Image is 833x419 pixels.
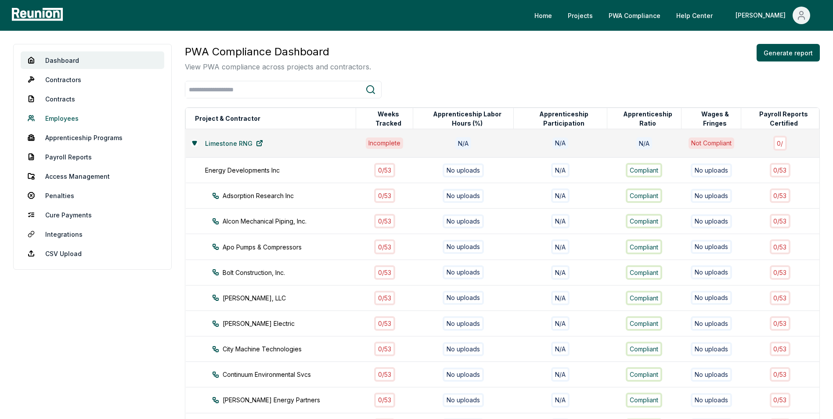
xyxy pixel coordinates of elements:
[212,242,372,252] div: Apo Pumps & Compressors
[749,110,819,127] button: Payroll Reports Certified
[770,214,791,228] div: 0 / 53
[551,163,570,177] div: N/A
[21,71,164,88] a: Contractors
[689,110,741,127] button: Wages & Fringes
[691,393,732,407] div: No uploads
[212,268,372,277] div: Bolt Construction, Inc.
[691,342,732,356] div: No uploads
[21,245,164,262] a: CSV Upload
[770,188,791,203] div: 0 / 53
[736,7,789,24] div: [PERSON_NAME]
[212,293,372,303] div: [PERSON_NAME], LLC
[626,265,662,280] div: Compliant
[185,61,371,72] p: View PWA compliance across projects and contractors.
[364,110,413,127] button: Weeks Tracked
[212,217,372,226] div: Alcon Mechanical Piping, Inc.
[691,240,732,254] div: No uploads
[374,214,395,228] div: 0 / 53
[455,137,471,149] div: N/A
[374,316,395,331] div: 0 / 53
[602,7,667,24] a: PWA Compliance
[551,291,570,305] div: N/A
[421,110,513,127] button: Apprenticeship Labor Hours (%)
[443,163,484,177] div: No uploads
[527,7,559,24] a: Home
[626,163,662,177] div: Compliant
[21,90,164,108] a: Contracts
[626,342,662,356] div: Compliant
[551,342,570,356] div: N/A
[551,316,570,331] div: N/A
[636,137,652,149] div: N/A
[443,265,484,279] div: No uploads
[212,370,372,379] div: Continuum Environmental Svcs
[21,51,164,69] a: Dashboard
[21,187,164,204] a: Penalties
[770,163,791,177] div: 0 / 53
[626,291,662,305] div: Compliant
[374,342,395,356] div: 0 / 53
[212,319,372,328] div: [PERSON_NAME] Electric
[198,134,270,152] a: Limestone RNG
[770,367,791,382] div: 0 / 53
[615,110,682,127] button: Apprenticeship Ratio
[626,316,662,331] div: Compliant
[551,239,570,254] div: N/A
[561,7,600,24] a: Projects
[374,239,395,254] div: 0 / 53
[193,110,262,127] button: Project & Contractor
[770,393,791,407] div: 0 / 53
[185,44,371,60] h3: PWA Compliance Dashboard
[770,342,791,356] div: 0 / 53
[366,137,403,149] div: Incomplete
[443,189,484,203] div: No uploads
[552,137,568,149] div: N/A
[551,265,570,280] div: N/A
[21,167,164,185] a: Access Management
[551,393,570,407] div: N/A
[626,214,662,228] div: Compliant
[691,316,732,330] div: No uploads
[773,136,787,150] div: 0 /
[691,265,732,279] div: No uploads
[770,316,791,331] div: 0 / 53
[21,225,164,243] a: Integrations
[691,291,732,305] div: No uploads
[770,265,791,280] div: 0 / 53
[443,342,484,356] div: No uploads
[770,291,791,305] div: 0 / 53
[691,214,732,228] div: No uploads
[527,7,824,24] nav: Main
[443,214,484,228] div: No uploads
[374,163,395,177] div: 0 / 53
[626,188,662,203] div: Compliant
[21,129,164,146] a: Apprenticeship Programs
[669,7,720,24] a: Help Center
[691,368,732,382] div: No uploads
[374,188,395,203] div: 0 / 53
[443,393,484,407] div: No uploads
[728,7,817,24] button: [PERSON_NAME]
[551,214,570,228] div: N/A
[374,265,395,280] div: 0 / 53
[212,191,372,200] div: Adsorption Research Inc
[212,344,372,354] div: City Machine Technologies
[374,367,395,382] div: 0 / 53
[551,367,570,382] div: N/A
[689,137,734,149] div: Not Compliant
[374,291,395,305] div: 0 / 53
[374,393,395,407] div: 0 / 53
[443,240,484,254] div: No uploads
[21,206,164,224] a: Cure Payments
[205,166,365,175] div: Energy Developments Inc
[757,44,820,61] button: Generate report
[521,110,607,127] button: Apprenticeship Participation
[443,316,484,330] div: No uploads
[21,148,164,166] a: Payroll Reports
[691,189,732,203] div: No uploads
[626,393,662,407] div: Compliant
[691,163,732,177] div: No uploads
[626,367,662,382] div: Compliant
[443,368,484,382] div: No uploads
[551,188,570,203] div: N/A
